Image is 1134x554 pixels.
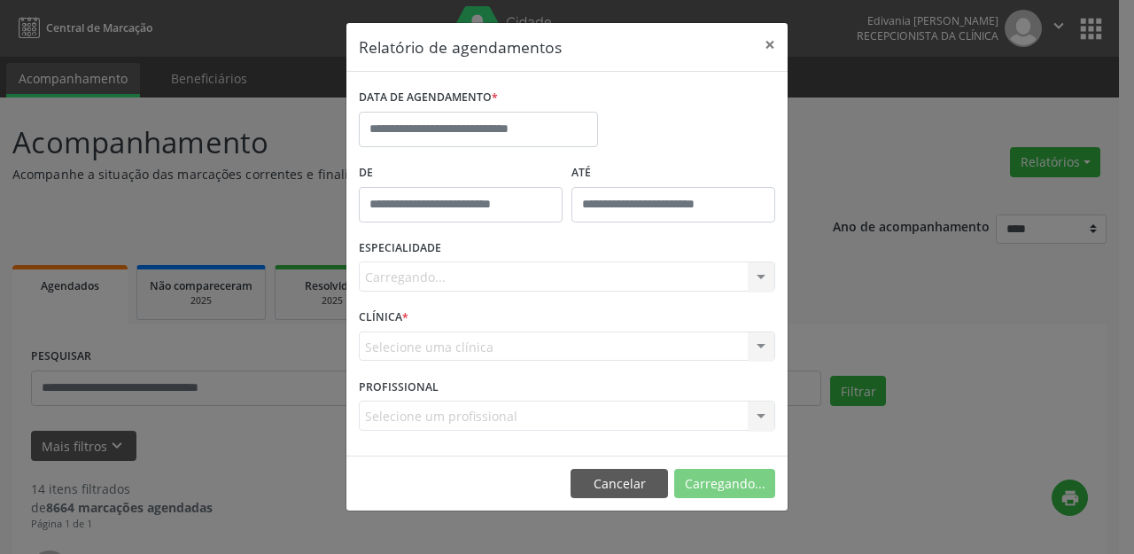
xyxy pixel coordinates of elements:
h5: Relatório de agendamentos [359,35,562,59]
label: De [359,160,563,187]
label: ESPECIALIDADE [359,235,441,262]
label: CLÍNICA [359,304,408,332]
label: PROFISSIONAL [359,373,439,401]
button: Cancelar [571,469,668,499]
button: Close [752,23,788,66]
label: ATÉ [571,160,775,187]
button: Carregando... [674,469,775,499]
label: DATA DE AGENDAMENTO [359,84,498,112]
